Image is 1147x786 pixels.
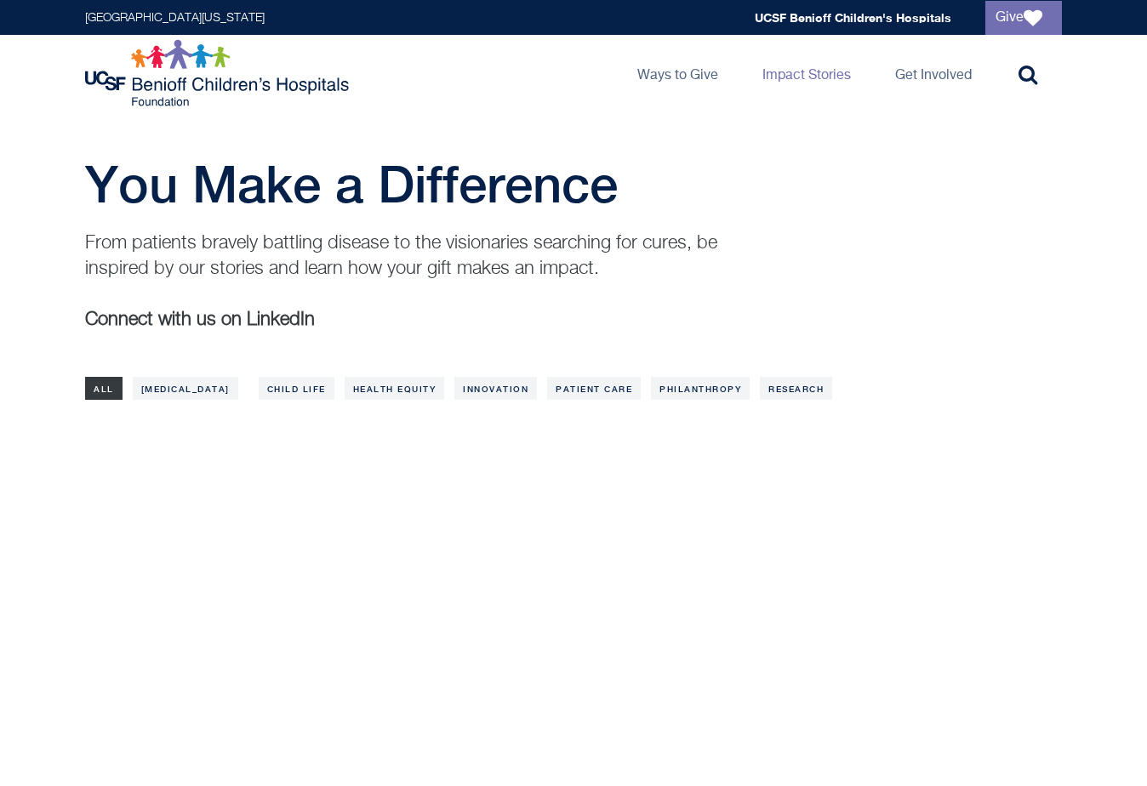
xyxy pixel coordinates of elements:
img: Logo for UCSF Benioff Children's Hospitals Foundation [85,39,353,107]
p: From patients bravely battling disease to the visionaries searching for cures, be inspired by our... [85,231,740,282]
a: Philanthropy [651,377,750,400]
a: Child Life [259,377,334,400]
a: All [85,377,123,400]
b: Connect with us on LinkedIn [85,310,315,329]
a: [GEOGRAPHIC_DATA][US_STATE] [85,12,265,24]
a: [MEDICAL_DATA] [133,377,238,400]
a: Impact Stories [749,35,865,111]
a: Get Involved [882,35,985,111]
a: Health Equity [345,377,445,400]
a: Patient Care [547,377,641,400]
a: Give [985,1,1062,35]
a: Innovation [454,377,537,400]
a: Research [760,377,832,400]
a: Ways to Give [624,35,732,111]
a: UCSF Benioff Children's Hospitals [755,10,951,25]
span: You Make a Difference [85,154,618,214]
